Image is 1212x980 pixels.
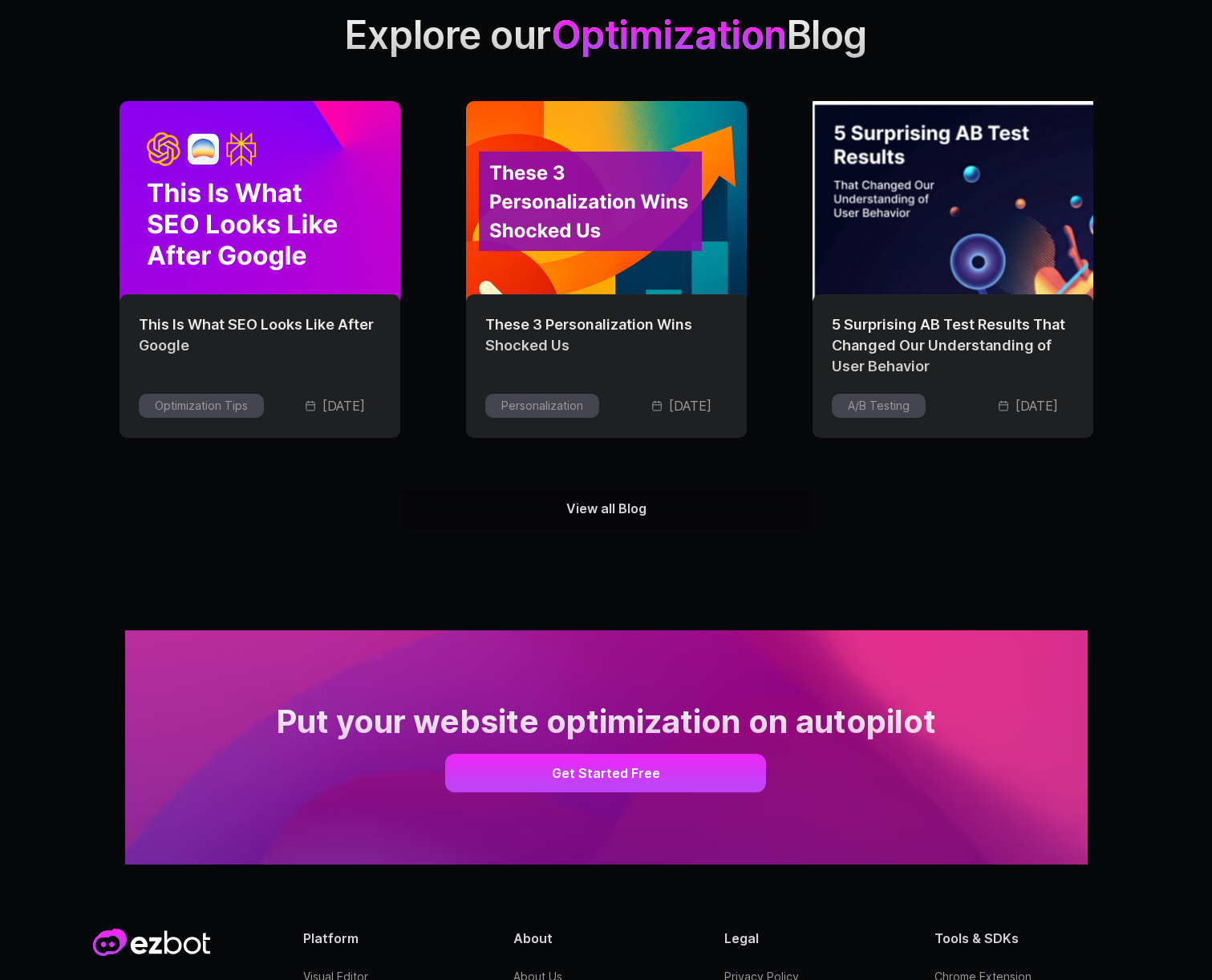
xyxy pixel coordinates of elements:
span: Optimization [551,12,787,63]
a: View all Blog [401,489,812,528]
h2: Explore our Blog [345,12,867,63]
div: [DATE] [322,396,365,415]
div: Optimization Tips [155,397,248,415]
h6: This Is What SEO Looks Like After Google [139,314,381,356]
h6: 5 Surprising AB Test Results That Changed Our Understanding of User Behavior [832,314,1074,377]
div: [DATE] [669,396,711,415]
div: A/B Testing [848,397,910,415]
div: About [513,929,698,948]
strong: Put your website optimization on autopilot [276,702,936,741]
div: Tools & SDKs [934,929,1119,948]
div: View all Blog [566,499,647,518]
h6: These 3 Personalization Wins Shocked Us [485,314,728,356]
a: Get Started Free [445,754,766,792]
div: [DATE] [1015,396,1058,415]
div: Legal [724,929,909,948]
a: 5 Surprising AB Test Results That Changed Our Understanding of User BehaviorA/B Testing[DATE] [813,101,1093,438]
div: Platform [303,929,488,948]
a: These 3 Personalization Wins Shocked UsPersonalization[DATE] [466,101,747,438]
div: Personalization [501,397,583,415]
a: This Is What SEO Looks Like After GoogleOptimization Tips[DATE] [120,101,400,438]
